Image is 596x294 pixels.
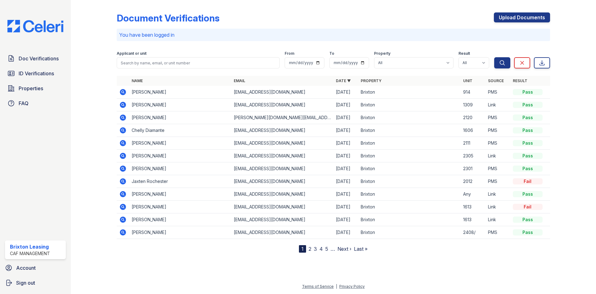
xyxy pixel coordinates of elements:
td: [DATE] [333,86,358,99]
td: [DATE] [333,201,358,213]
td: [EMAIL_ADDRESS][DOMAIN_NAME] [231,226,333,239]
div: Fail [513,204,543,210]
a: Name [132,78,143,83]
td: PMS [485,124,510,137]
div: 1 [299,245,306,253]
td: [PERSON_NAME] [129,111,231,124]
td: Link [485,99,510,111]
input: Search by name, email, or unit number [117,57,280,68]
a: Last » [354,246,368,252]
div: Pass [513,89,543,95]
td: [EMAIL_ADDRESS][DOMAIN_NAME] [231,213,333,226]
p: You have been logged in [119,31,548,39]
td: 914 [461,86,485,99]
td: [EMAIL_ADDRESS][DOMAIN_NAME] [231,86,333,99]
td: Brixton [358,213,460,226]
div: Pass [513,114,543,121]
td: Jaxten Rochester [129,175,231,188]
td: PMS [485,86,510,99]
td: Brixton [358,124,460,137]
td: 2120 [461,111,485,124]
td: [PERSON_NAME] [129,137,231,150]
td: [EMAIL_ADDRESS][DOMAIN_NAME] [231,124,333,137]
img: CE_Logo_Blue-a8612792a0a2168367f1c8372b55b34899dd931a85d93a1a3d3e32e68fde9ad4.png [2,20,68,32]
td: PMS [485,137,510,150]
a: Next › [337,246,351,252]
td: [PERSON_NAME] [129,226,231,239]
td: [DATE] [333,162,358,175]
td: Brixton [358,175,460,188]
td: 2301 [461,162,485,175]
a: Source [488,78,504,83]
a: 3 [314,246,317,252]
div: Fail [513,178,543,184]
td: [EMAIL_ADDRESS][DOMAIN_NAME] [231,99,333,111]
a: Privacy Policy [339,284,365,289]
td: Any [461,188,485,201]
span: Doc Verifications [19,55,59,62]
span: … [331,245,335,253]
span: FAQ [19,100,29,107]
td: [EMAIL_ADDRESS][DOMAIN_NAME] [231,188,333,201]
td: [PERSON_NAME] [129,201,231,213]
a: FAQ [5,97,66,110]
a: Property [361,78,382,83]
td: 1613 [461,213,485,226]
a: Unit [463,78,472,83]
td: [PERSON_NAME] [129,150,231,162]
td: Brixton [358,188,460,201]
td: [PERSON_NAME] [129,99,231,111]
label: To [329,51,334,56]
a: 4 [319,246,323,252]
td: Brixton [358,150,460,162]
span: Properties [19,85,43,92]
div: | [336,284,337,289]
span: Sign out [16,279,35,287]
div: Pass [513,217,543,223]
a: Terms of Service [302,284,334,289]
td: [DATE] [333,213,358,226]
td: PMS [485,111,510,124]
td: [DATE] [333,137,358,150]
a: Sign out [2,277,68,289]
td: Brixton [358,137,460,150]
td: PMS [485,162,510,175]
td: [DATE] [333,124,358,137]
td: Link [485,213,510,226]
td: 1613 [461,201,485,213]
td: Brixton [358,111,460,124]
td: Link [485,188,510,201]
td: 2305 [461,150,485,162]
td: [EMAIL_ADDRESS][DOMAIN_NAME] [231,201,333,213]
td: PMS [485,175,510,188]
div: CAF Management [10,250,50,257]
td: [DATE] [333,150,358,162]
div: Pass [513,153,543,159]
td: [PERSON_NAME] [129,188,231,201]
td: [DATE] [333,188,358,201]
span: Account [16,264,36,272]
td: [DATE] [333,175,358,188]
td: [DATE] [333,111,358,124]
td: [EMAIL_ADDRESS][DOMAIN_NAME] [231,137,333,150]
td: Link [485,150,510,162]
td: 2111 [461,137,485,150]
a: Upload Documents [494,12,550,22]
td: [EMAIL_ADDRESS][DOMAIN_NAME] [231,150,333,162]
td: [PERSON_NAME] [129,86,231,99]
td: Brixton [358,99,460,111]
td: [EMAIL_ADDRESS][DOMAIN_NAME] [231,175,333,188]
td: Chelly Diamante [129,124,231,137]
td: 1309 [461,99,485,111]
td: [DATE] [333,99,358,111]
div: Pass [513,102,543,108]
a: 5 [325,246,328,252]
a: Date ▼ [336,78,351,83]
td: Brixton [358,226,460,239]
label: Property [374,51,391,56]
a: Properties [5,82,66,95]
td: [PERSON_NAME] [129,162,231,175]
a: Result [513,78,527,83]
td: [DATE] [333,226,358,239]
td: Brixton [358,201,460,213]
